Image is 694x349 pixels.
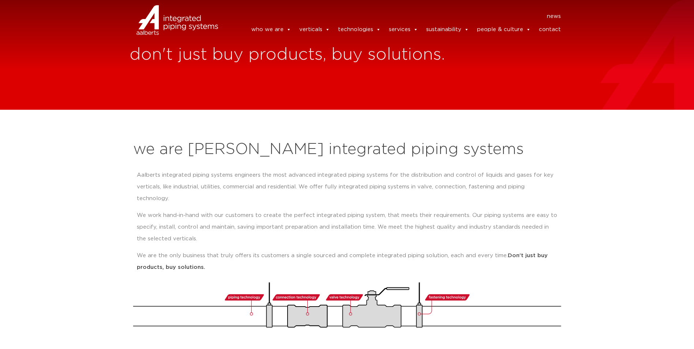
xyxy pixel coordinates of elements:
[137,169,558,204] p: Aalberts integrated piping systems engineers the most advanced integrated piping systems for the ...
[133,141,561,158] h2: we are [PERSON_NAME] integrated piping systems
[299,22,330,37] a: verticals
[229,11,561,22] nav: Menu
[137,250,558,273] p: We are the only business that truly offers its customers a single sourced and complete integrated...
[251,22,291,37] a: who we are
[477,22,531,37] a: people & culture
[338,22,381,37] a: technologies
[389,22,418,37] a: services
[426,22,469,37] a: sustainability
[137,210,558,245] p: We work hand-in-hand with our customers to create the perfect integrated piping system, that meet...
[547,11,561,22] a: news
[539,22,561,37] a: contact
